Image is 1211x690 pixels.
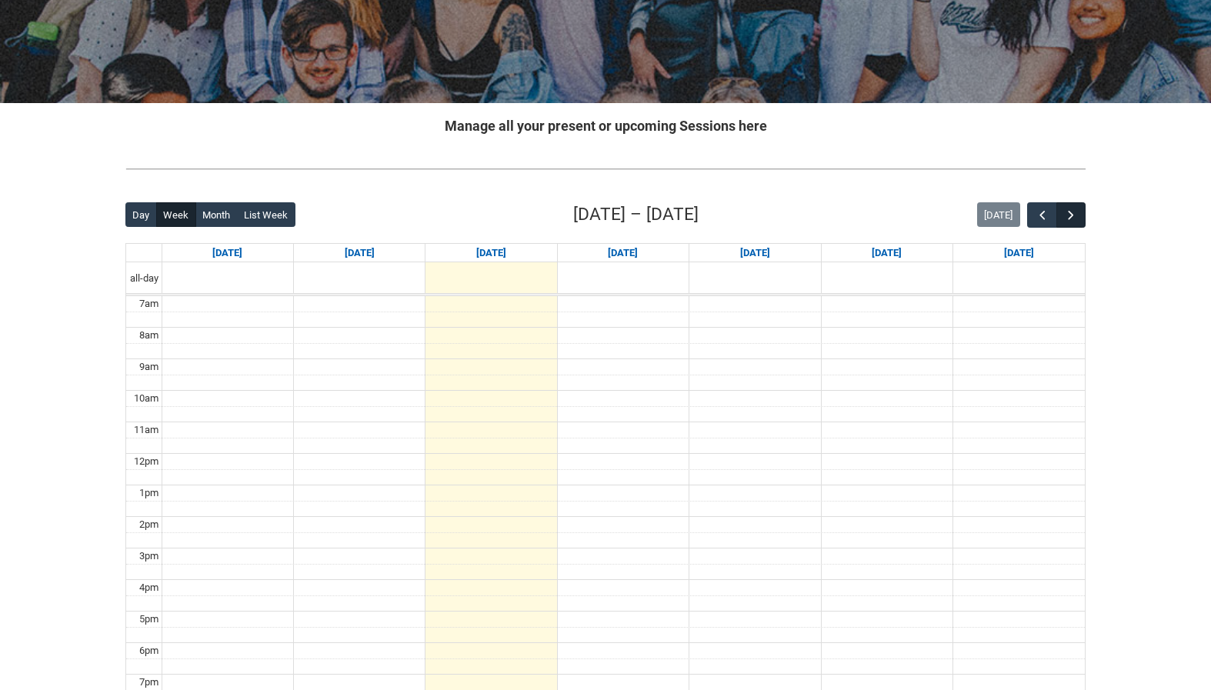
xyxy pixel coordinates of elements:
[1056,202,1086,228] button: Next Week
[125,202,157,227] button: Day
[136,548,162,564] div: 3pm
[737,244,773,262] a: Go to September 11, 2025
[125,115,1086,136] h2: Manage all your present or upcoming Sessions here
[136,485,162,501] div: 1pm
[131,391,162,406] div: 10am
[977,202,1020,227] button: [DATE]
[195,202,238,227] button: Month
[136,359,162,375] div: 9am
[237,202,295,227] button: List Week
[125,161,1086,177] img: REDU_GREY_LINE
[209,244,245,262] a: Go to September 7, 2025
[131,454,162,469] div: 12pm
[136,643,162,658] div: 6pm
[136,517,162,532] div: 2pm
[605,244,641,262] a: Go to September 10, 2025
[127,271,162,286] span: all-day
[342,244,378,262] a: Go to September 8, 2025
[136,675,162,690] div: 7pm
[136,612,162,627] div: 5pm
[136,328,162,343] div: 8am
[136,580,162,595] div: 4pm
[869,244,905,262] a: Go to September 12, 2025
[1027,202,1056,228] button: Previous Week
[473,244,509,262] a: Go to September 9, 2025
[573,202,699,228] h2: [DATE] – [DATE]
[136,296,162,312] div: 7am
[1001,244,1037,262] a: Go to September 13, 2025
[156,202,196,227] button: Week
[131,422,162,438] div: 11am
